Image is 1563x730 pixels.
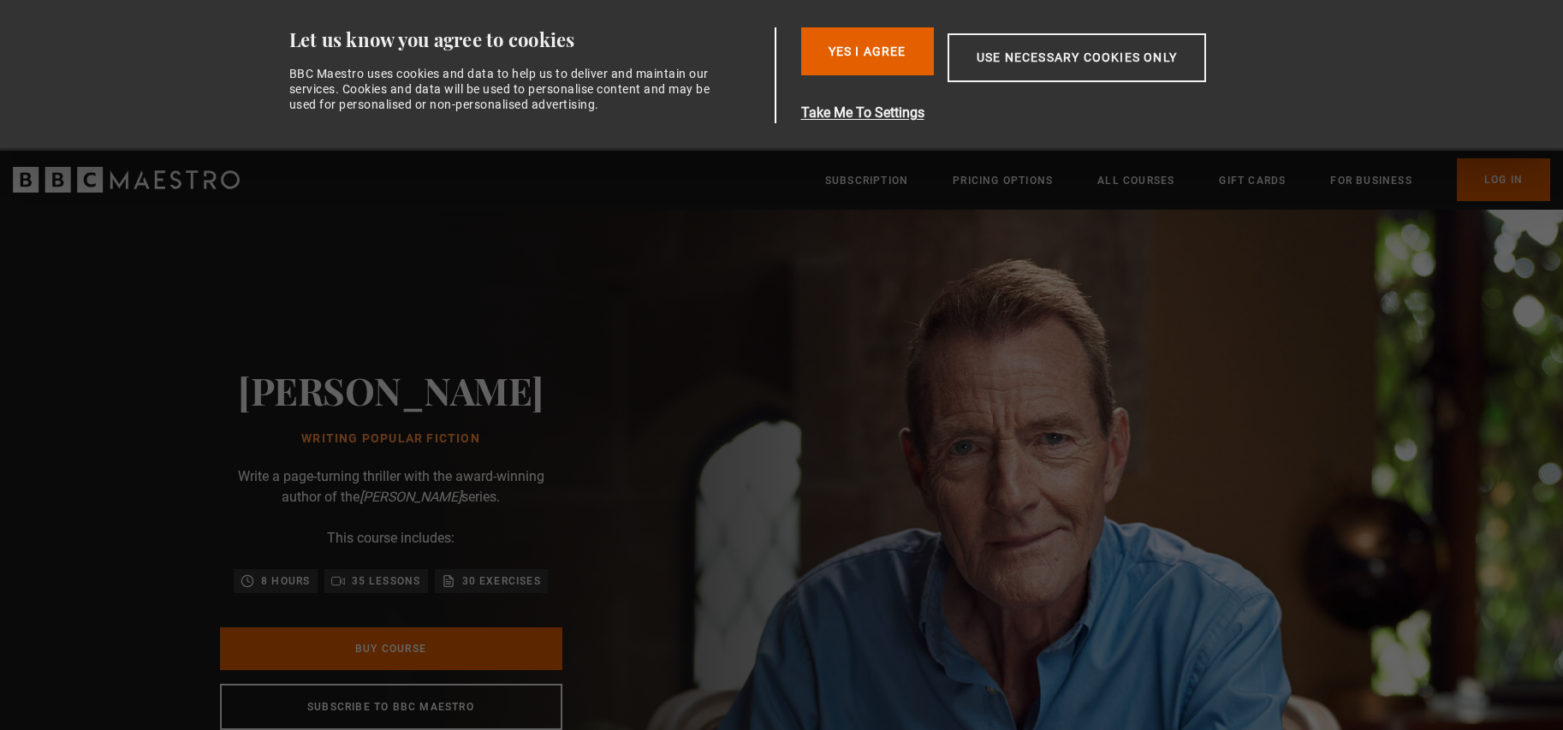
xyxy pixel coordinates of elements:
[352,573,421,590] p: 35 lessons
[327,528,455,549] p: This course includes:
[238,432,544,446] h1: Writing Popular Fiction
[801,103,1287,123] button: Take Me To Settings
[289,27,769,52] div: Let us know you agree to cookies
[220,627,562,670] a: Buy Course
[825,158,1550,201] nav: Primary
[462,573,541,590] p: 30 exercises
[801,27,934,75] button: Yes I Agree
[289,66,721,113] div: BBC Maestro uses cookies and data to help us to deliver and maintain our services. Cookies and da...
[261,573,310,590] p: 8 hours
[13,167,240,193] svg: BBC Maestro
[1457,158,1550,201] a: Log In
[1097,172,1174,189] a: All Courses
[220,466,562,507] p: Write a page-turning thriller with the award-winning author of the series.
[360,489,461,505] i: [PERSON_NAME]
[953,172,1053,189] a: Pricing Options
[238,368,544,412] h2: [PERSON_NAME]
[948,33,1206,82] button: Use necessary cookies only
[825,172,908,189] a: Subscription
[1330,172,1411,189] a: For business
[1219,172,1286,189] a: Gift Cards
